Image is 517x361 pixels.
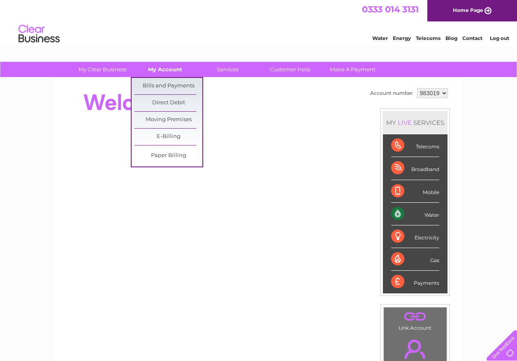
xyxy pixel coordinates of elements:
[131,62,199,77] a: My Account
[396,119,413,127] div: LIVE
[462,35,482,41] a: Contact
[391,271,439,293] div: Payments
[490,35,509,41] a: Log out
[391,225,439,248] div: Electricity
[386,309,445,324] a: .
[134,95,202,111] a: Direct Debit
[134,78,202,94] a: Bills and Payments
[362,4,419,14] a: 0333 014 3131
[391,203,439,225] div: Water
[134,148,202,164] a: Paper Billing
[194,62,262,77] a: Services
[372,35,388,41] a: Water
[383,111,447,134] div: MY SERVICES
[391,180,439,203] div: Mobile
[393,35,411,41] a: Energy
[391,248,439,271] div: Gas
[134,129,202,145] a: E-Billing
[391,157,439,180] div: Broadband
[368,86,415,100] td: Account number
[256,62,324,77] a: Customer Help
[319,62,387,77] a: Make A Payment
[383,307,447,333] td: Link Account
[65,5,453,40] div: Clear Business is a trading name of Verastar Limited (registered in [GEOGRAPHIC_DATA] No. 3667643...
[391,134,439,157] div: Telecoms
[134,112,202,128] a: Moving Premises
[445,35,457,41] a: Blog
[69,62,137,77] a: My Clear Business
[416,35,440,41] a: Telecoms
[18,21,60,47] img: logo.png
